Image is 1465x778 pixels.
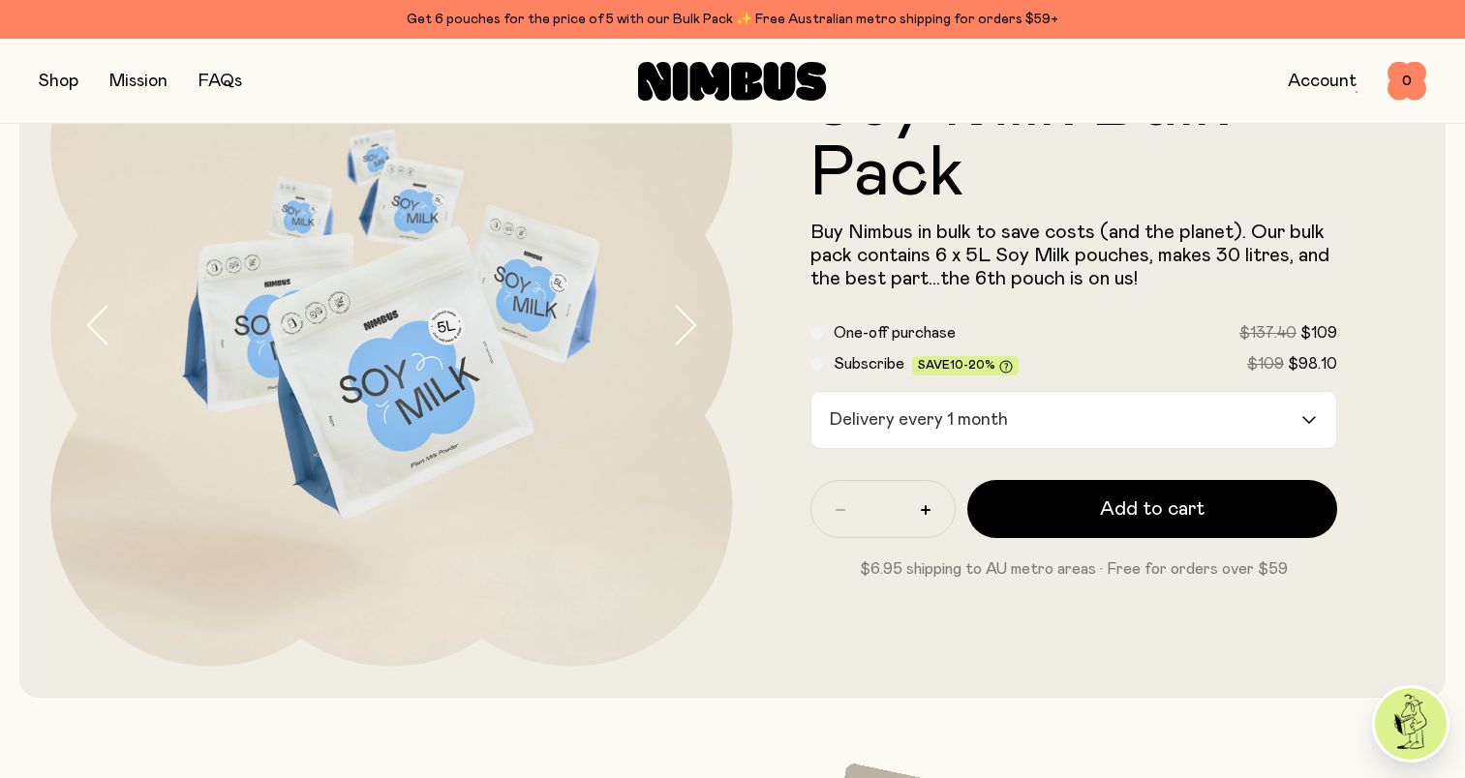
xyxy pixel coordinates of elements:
[1239,325,1297,341] span: $137.40
[810,391,1338,449] div: Search for option
[810,557,1338,581] p: $6.95 shipping to AU metro areas · Free for orders over $59
[39,8,1426,31] div: Get 6 pouches for the price of 5 with our Bulk Pack ✨ Free Australian metro shipping for orders $59+
[967,480,1338,538] button: Add to cart
[1247,356,1284,372] span: $109
[1288,356,1337,372] span: $98.10
[1300,325,1337,341] span: $109
[1388,62,1426,101] button: 0
[918,359,1013,374] span: Save
[834,325,956,341] span: One-off purchase
[825,392,1014,448] span: Delivery every 1 month
[810,70,1338,209] h1: Soy Milk Bulk Pack
[198,73,242,90] a: FAQs
[1375,688,1447,760] img: agent
[1288,73,1357,90] a: Account
[950,359,995,371] span: 10-20%
[834,356,904,372] span: Subscribe
[109,73,168,90] a: Mission
[1016,392,1300,448] input: Search for option
[810,223,1329,288] span: Buy Nimbus in bulk to save costs (and the planet). Our bulk pack contains 6 x 5L Soy Milk pouches...
[1100,495,1205,523] span: Add to cart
